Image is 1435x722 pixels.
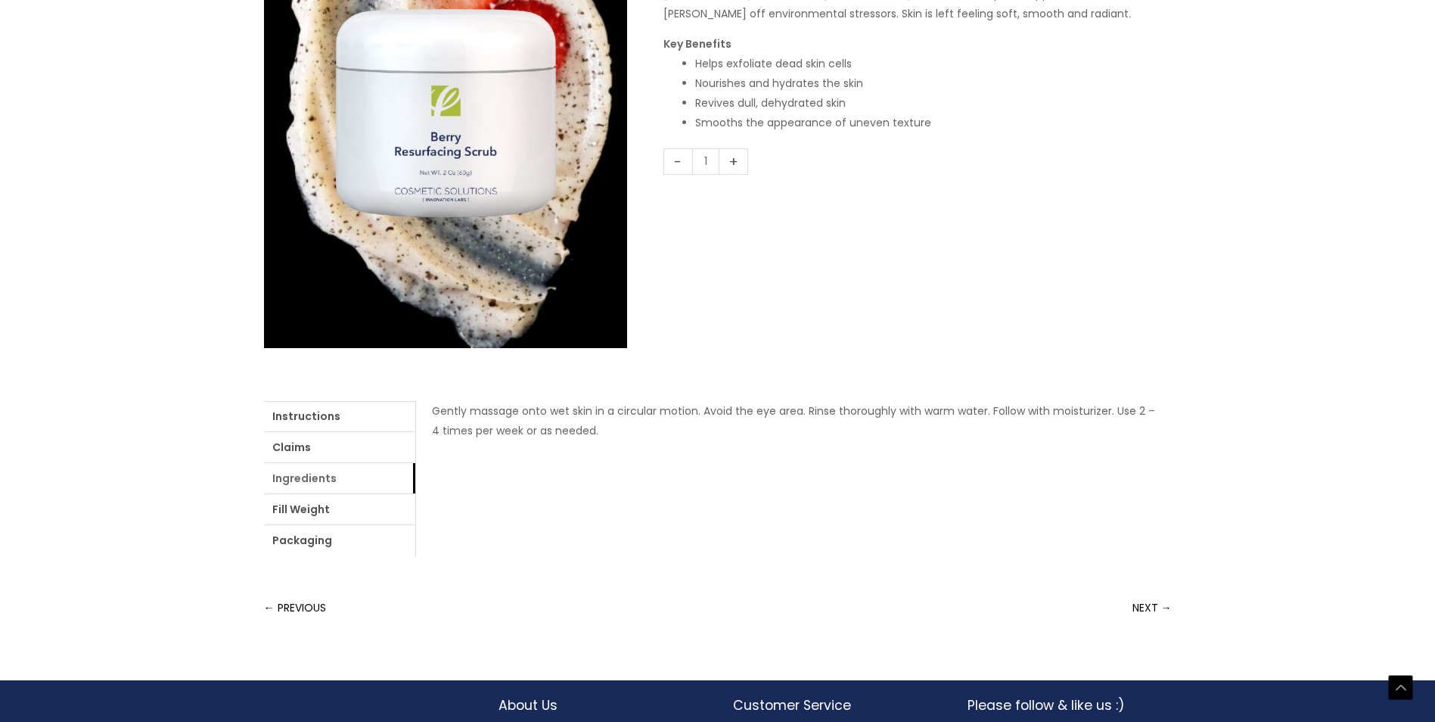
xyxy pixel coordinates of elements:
[695,54,1172,73] li: Helps exfoliate dead skin cells
[663,36,731,51] strong: Key Benefits
[264,432,415,462] a: Claims
[499,696,703,715] h2: About Us
[432,401,1156,440] p: Gently massage onto wet skin in a circular motion. Avoid the eye area. Rinse thoroughly with warm...
[733,696,937,715] h2: Customer Service
[264,401,415,431] a: Instructions
[264,525,415,556] a: Packaging
[968,696,1172,715] h2: Please follow & like us :)
[695,113,1172,132] li: Smooths the appearance of uneven texture
[695,73,1172,93] li: Nourishes and hydrates the skin
[719,148,748,175] a: +
[663,148,692,175] a: -
[692,148,720,175] input: Product quantity
[264,593,326,623] a: ← PREVIOUS
[264,463,415,493] a: Ingredients
[1132,593,1172,623] a: NEXT →
[695,93,1172,113] li: Revives dull, dehydrated skin
[264,494,415,524] a: Fill Weight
